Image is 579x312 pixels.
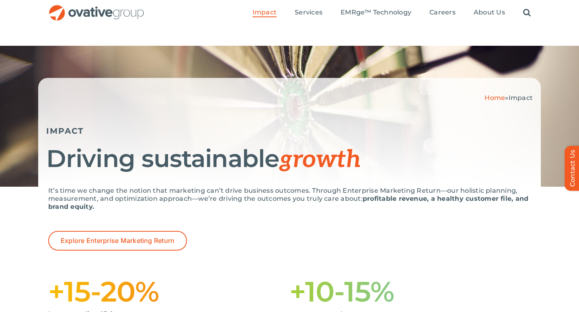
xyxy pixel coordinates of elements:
a: Services [295,8,322,17]
a: Impact [253,8,277,17]
span: Careers [429,8,456,16]
a: Explore Enterprise Marketing Return [48,231,187,251]
span: About Us [474,8,505,16]
h1: Driving sustainable [46,146,533,173]
a: Careers [429,8,456,17]
a: Search [523,8,531,17]
h5: IMPACT [46,126,533,136]
span: Explore Enterprise Marketing Return [61,237,175,245]
h1: +15-20% [48,279,289,304]
span: EMRge™ Technology [341,8,411,16]
a: EMRge™ Technology [341,8,411,17]
span: Impact [509,94,533,102]
h1: +10-15% [289,279,531,304]
a: About Us [474,8,505,17]
a: Home [485,94,505,102]
p: It’s time we change the notion that marketing can’t drive business outcomes. Through Enterprise M... [48,187,531,211]
strong: profitable revenue, a healthy customer file, and brand equity. [48,195,528,210]
span: Impact [253,8,277,16]
a: OG_Full_horizontal_RGB [48,4,145,12]
span: growth [279,145,361,174]
span: Services [295,8,322,16]
span: » [485,94,533,102]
